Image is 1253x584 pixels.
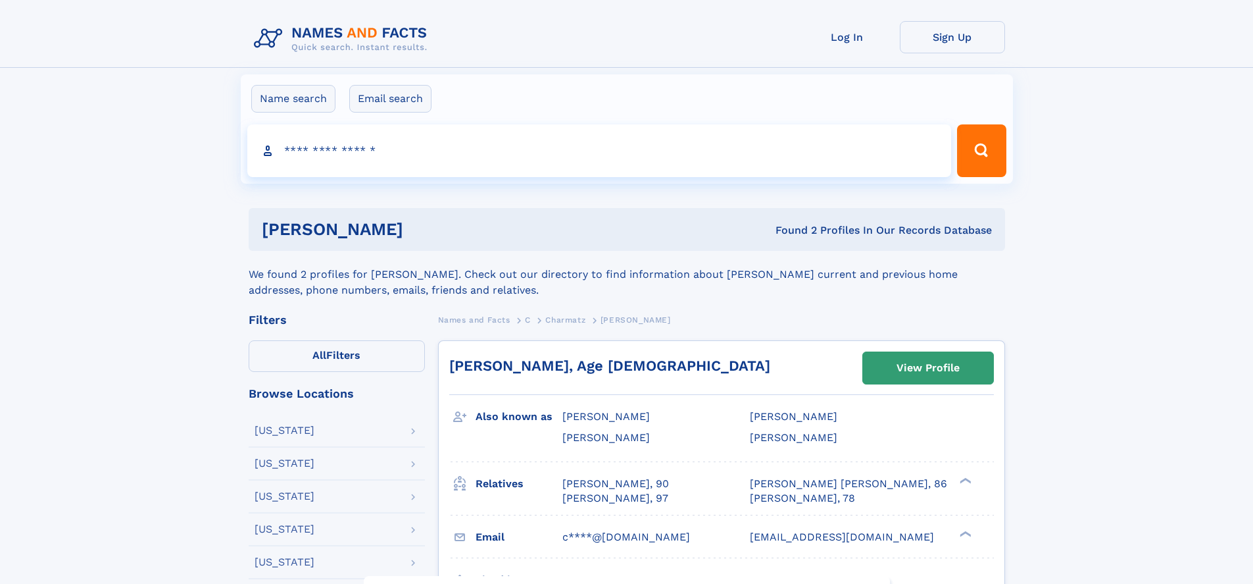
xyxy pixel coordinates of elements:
[349,85,431,113] label: Email search
[525,315,531,325] span: C
[262,221,589,238] h1: [PERSON_NAME]
[562,477,669,491] a: [PERSON_NAME], 90
[438,311,510,328] a: Names and Facts
[545,315,585,325] span: Charmatz
[249,21,438,57] img: Logo Names and Facts
[750,410,837,423] span: [PERSON_NAME]
[312,349,326,361] span: All
[249,251,1005,298] div: We found 2 profiles for [PERSON_NAME]. Check out our directory to find information about [PERSON_...
[750,531,934,543] span: [EMAIL_ADDRESS][DOMAIN_NAME]
[750,491,855,506] a: [PERSON_NAME], 78
[255,557,314,568] div: [US_STATE]
[956,476,972,485] div: ❯
[476,473,562,495] h3: Relatives
[255,524,314,535] div: [US_STATE]
[255,491,314,502] div: [US_STATE]
[525,311,531,328] a: C
[255,425,314,436] div: [US_STATE]
[900,21,1005,53] a: Sign Up
[249,340,425,372] label: Filters
[957,124,1006,177] button: Search Button
[562,410,650,423] span: [PERSON_NAME]
[750,477,947,491] a: [PERSON_NAME] [PERSON_NAME], 86
[795,21,900,53] a: Log In
[251,85,335,113] label: Name search
[897,353,960,383] div: View Profile
[545,311,585,328] a: Charmatz
[255,458,314,469] div: [US_STATE]
[589,223,992,238] div: Found 2 Profiles In Our Records Database
[956,529,972,538] div: ❯
[476,406,562,428] h3: Also known as
[249,388,425,400] div: Browse Locations
[863,352,993,384] a: View Profile
[750,431,837,444] span: [PERSON_NAME]
[601,315,671,325] span: [PERSON_NAME]
[249,314,425,326] div: Filters
[449,358,770,374] a: [PERSON_NAME], Age [DEMOGRAPHIC_DATA]
[562,491,668,506] a: [PERSON_NAME], 97
[562,431,650,444] span: [PERSON_NAME]
[476,526,562,548] h3: Email
[247,124,952,177] input: search input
